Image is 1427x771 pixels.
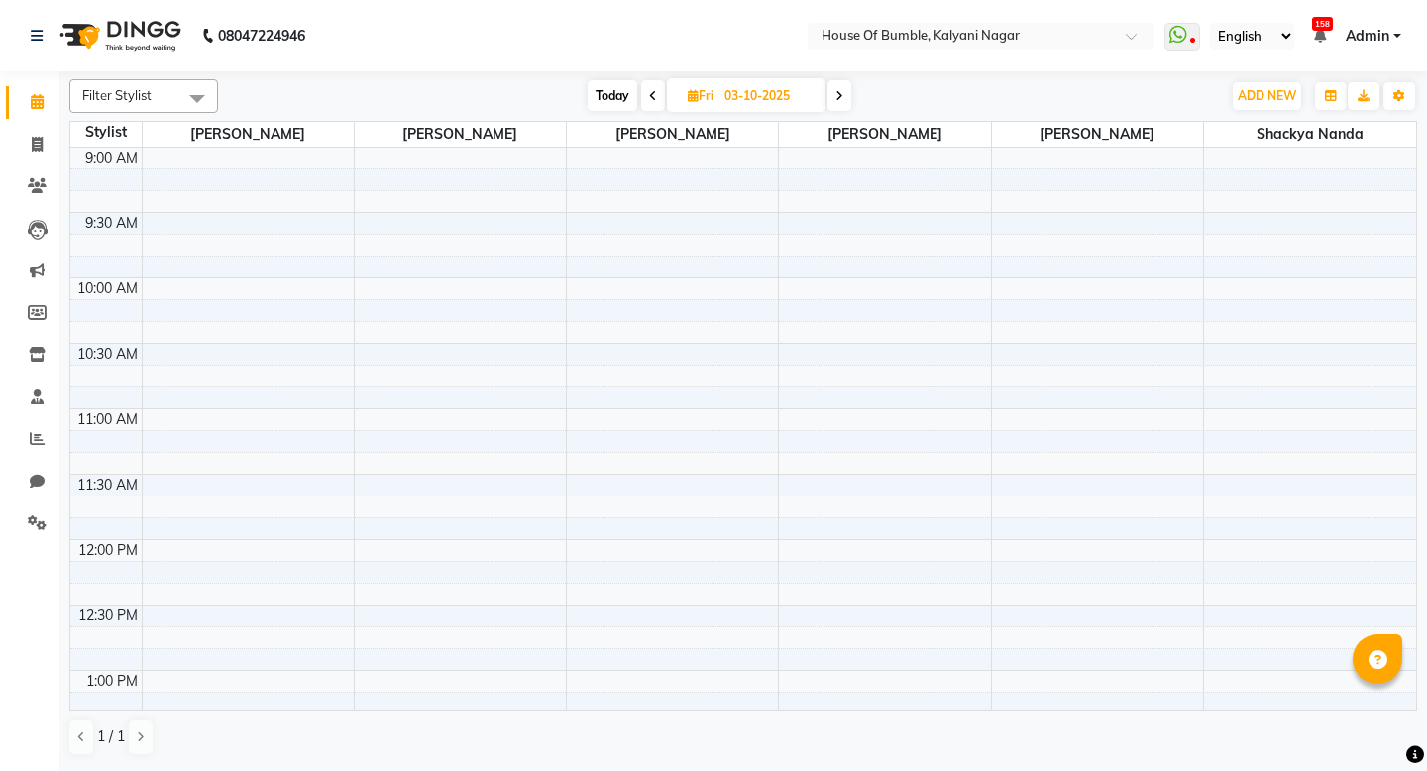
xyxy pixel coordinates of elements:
[143,122,354,147] span: [PERSON_NAME]
[718,81,818,111] input: 2025-10-03
[97,726,125,747] span: 1 / 1
[1314,27,1326,45] a: 158
[1238,88,1296,103] span: ADD NEW
[588,80,637,111] span: Today
[73,344,142,365] div: 10:30 AM
[74,540,142,561] div: 12:00 PM
[73,278,142,299] div: 10:00 AM
[1346,26,1389,47] span: Admin
[355,122,566,147] span: [PERSON_NAME]
[81,213,142,234] div: 9:30 AM
[82,87,152,103] span: Filter Stylist
[992,122,1203,147] span: [PERSON_NAME]
[567,122,778,147] span: [PERSON_NAME]
[82,671,142,692] div: 1:00 PM
[73,475,142,496] div: 11:30 AM
[683,88,718,103] span: Fri
[1204,122,1416,147] span: Shackya Nanda
[73,409,142,430] div: 11:00 AM
[51,8,186,63] img: logo
[74,606,142,626] div: 12:30 PM
[1344,692,1407,751] iframe: chat widget
[70,122,142,143] div: Stylist
[1312,17,1333,31] span: 158
[218,8,305,63] b: 08047224946
[1233,82,1301,110] button: ADD NEW
[81,148,142,168] div: 9:00 AM
[779,122,990,147] span: [PERSON_NAME]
